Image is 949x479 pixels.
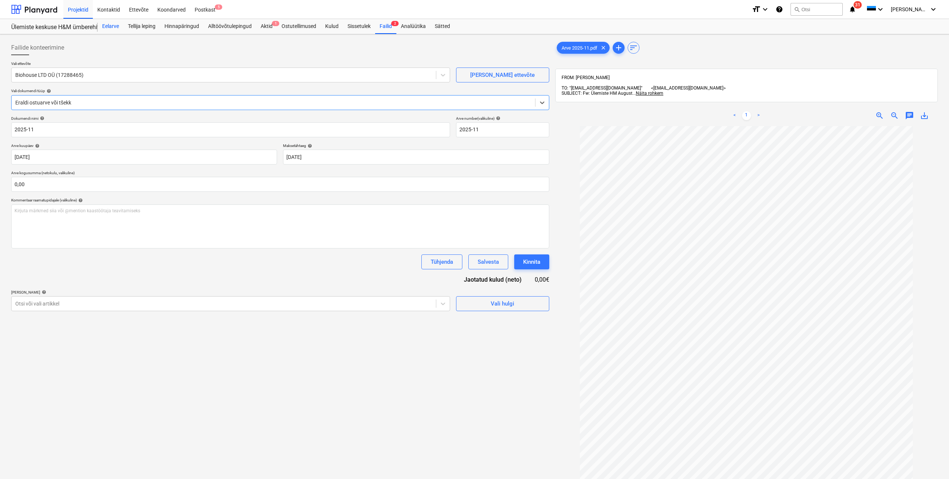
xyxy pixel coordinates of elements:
[11,177,549,192] input: Arve kogusumma (netokulu, valikuline)
[905,111,914,120] span: chat
[77,198,83,203] span: help
[11,43,64,52] span: Failide konteerimine
[557,45,602,51] span: Arve 2025-11.pdf
[494,116,500,120] span: help
[742,111,751,120] a: Page 1 is your current page
[920,111,929,120] span: save_alt
[557,42,610,54] div: Arve 2025-11.pdf
[11,61,450,68] p: Vali ettevõte
[754,111,763,120] a: Next page
[11,88,549,93] div: Vali dokumendi tüüp
[38,116,44,120] span: help
[614,43,623,52] span: add
[391,21,399,26] span: 2
[40,290,46,294] span: help
[283,150,549,165] input: Tähtaega pole määratud
[599,43,608,52] span: clear
[11,24,89,31] div: Ülemiste keskuse H&M ümberehitustööd [HMÜLEMISTE]
[11,150,277,165] input: Arve kuupäeva pole määratud.
[431,257,453,267] div: Tühjenda
[523,257,540,267] div: Kinnita
[343,19,375,34] a: Sissetulek
[34,144,40,148] span: help
[11,290,450,295] div: [PERSON_NAME]
[468,254,508,269] button: Salvesta
[272,21,279,26] span: 1
[875,111,884,120] span: zoom_in
[256,19,277,34] a: Aktid1
[456,116,549,121] div: Arve number (valikuline)
[375,19,396,34] div: Failid
[430,19,455,34] a: Sätted
[456,122,549,137] input: Arve number
[452,275,534,284] div: Jaotatud kulud (neto)
[514,254,549,269] button: Kinnita
[636,91,663,96] span: Näita rohkem
[277,19,321,34] a: Ostutellimused
[11,170,549,177] p: Arve kogusumma (netokulu, valikuline)
[491,299,514,309] div: Vali hulgi
[562,85,726,91] span: TO: "[EMAIL_ADDRESS][DOMAIN_NAME]" <[EMAIL_ADDRESS][DOMAIN_NAME]>
[456,296,549,311] button: Vali hulgi
[562,75,610,80] span: FROM: [PERSON_NAME]
[160,19,204,34] a: Hinnapäringud
[456,68,549,82] button: [PERSON_NAME] ettevõte
[123,19,160,34] a: Tellija leping
[11,198,549,203] div: Kommentaar raamatupidajale (valikuline)
[11,143,277,148] div: Arve kuupäev
[470,70,535,80] div: [PERSON_NAME] ettevõte
[632,91,663,96] span: ...
[11,116,450,121] div: Dokumendi nimi
[421,254,462,269] button: Tühjenda
[283,143,549,148] div: Maksetähtaeg
[730,111,739,120] a: Previous page
[396,19,430,34] a: Analüütika
[256,19,277,34] div: Aktid
[534,275,549,284] div: 0,00€
[98,19,123,34] a: Eelarve
[215,4,222,10] span: 5
[478,257,499,267] div: Salvesta
[45,89,51,93] span: help
[890,111,899,120] span: zoom_out
[375,19,396,34] a: Failid2
[562,91,632,96] span: SUBJECT: Fw: Ülemiste HM August
[204,19,256,34] a: Alltöövõtulepingud
[11,122,450,137] input: Dokumendi nimi
[306,144,312,148] span: help
[629,43,638,52] span: sort
[321,19,343,34] a: Kulud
